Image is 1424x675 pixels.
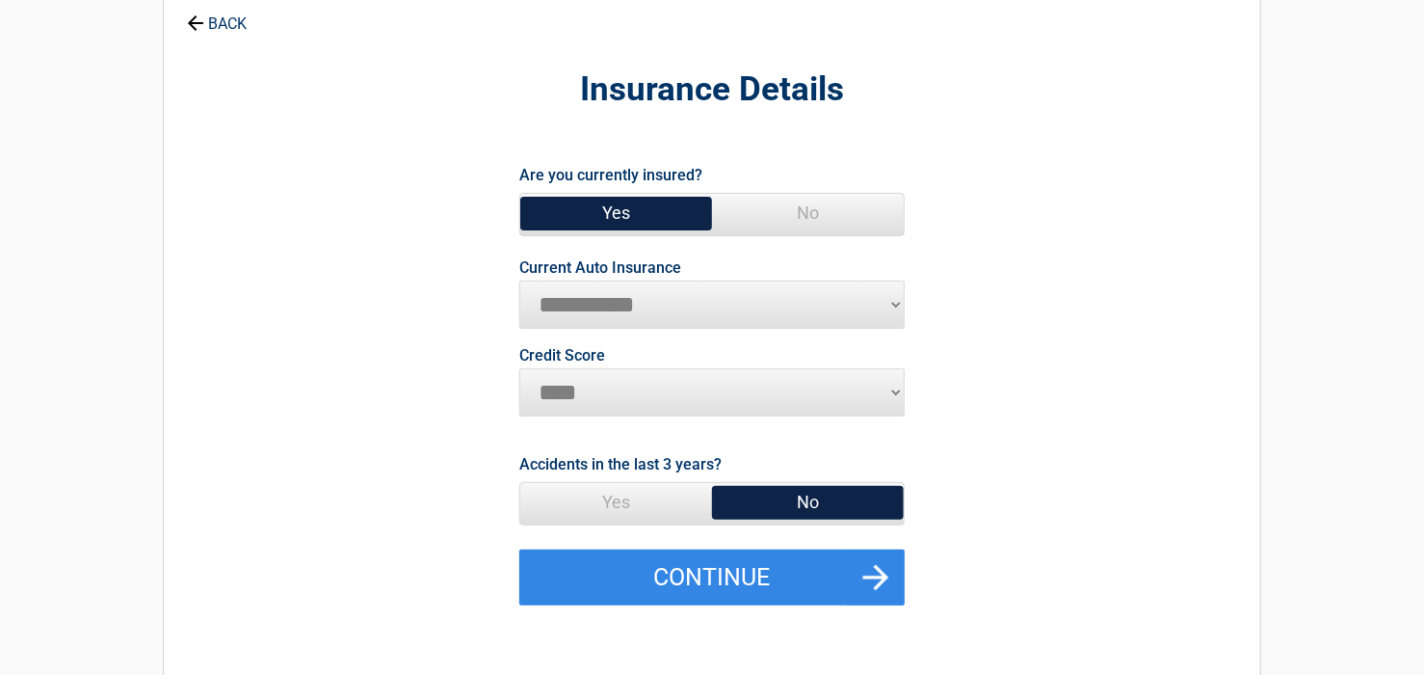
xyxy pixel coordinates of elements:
[520,483,712,522] span: Yes
[712,483,904,522] span: No
[519,162,702,188] label: Are you currently insured?
[520,194,712,232] span: Yes
[519,260,681,276] label: Current Auto Insurance
[519,451,722,477] label: Accidents in the last 3 years?
[712,194,904,232] span: No
[519,348,605,364] label: Credit Score
[519,550,905,606] button: Continue
[270,67,1154,113] h2: Insurance Details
